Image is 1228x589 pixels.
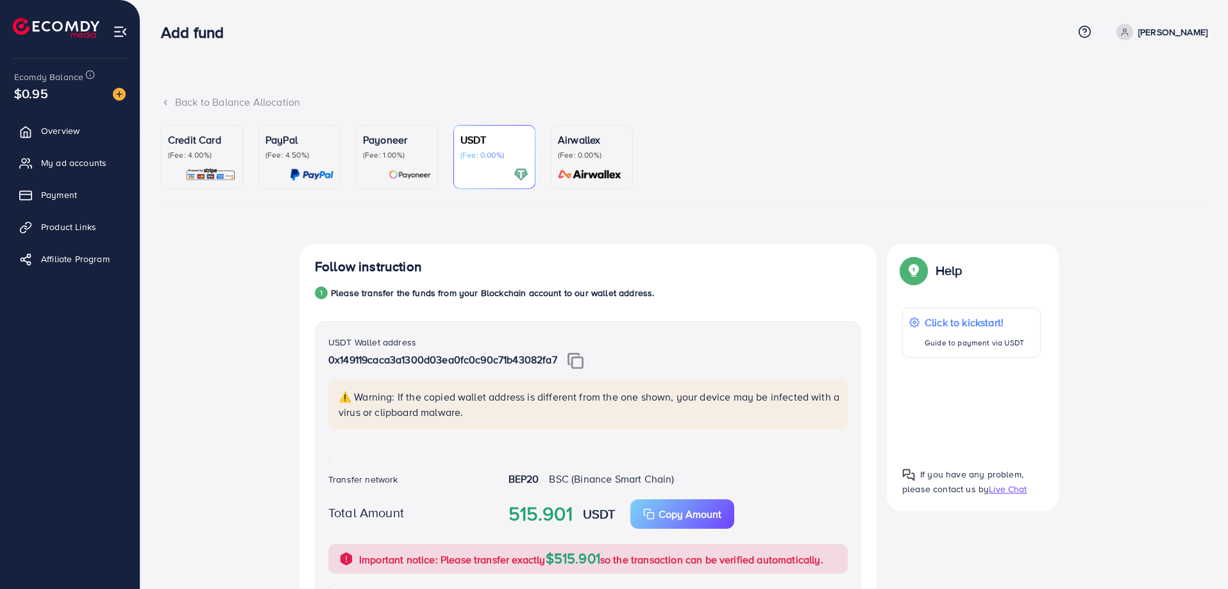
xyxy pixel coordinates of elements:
label: USDT Wallet address [328,336,416,349]
p: Payoneer [363,132,431,147]
button: Copy Amount [630,499,734,529]
p: Guide to payment via USDT [925,335,1024,351]
a: Product Links [10,214,130,240]
p: (Fee: 0.00%) [558,150,626,160]
span: Live Chat [989,483,1027,495]
span: $515.901 [546,548,600,568]
img: alert [339,551,354,567]
a: Overview [10,118,130,144]
span: If you have any problem, please contact us by [902,468,1023,495]
span: Ecomdy Balance [14,71,83,83]
strong: BEP20 [509,472,539,486]
p: USDT [460,132,528,147]
span: Affiliate Program [41,253,110,265]
a: Payment [10,182,130,208]
p: (Fee: 4.00%) [168,150,236,160]
label: Transfer network [328,473,398,486]
p: (Fee: 1.00%) [363,150,431,160]
p: Credit Card [168,132,236,147]
p: Help [936,263,963,278]
span: $0.95 [14,84,48,103]
p: Airwallex [558,132,626,147]
img: Popup guide [902,469,915,481]
p: Important notice: Please transfer exactly so the transaction can be verified automatically. [359,551,823,567]
img: image [113,88,126,101]
strong: USDT [583,504,616,523]
span: Product Links [41,220,96,233]
div: 1 [315,286,328,299]
span: My ad accounts [41,156,106,169]
span: BSC (Binance Smart Chain) [549,472,674,486]
span: Overview [41,124,80,137]
img: card [514,167,528,182]
img: card [185,167,236,182]
img: menu [113,24,128,39]
p: Click to kickstart! [925,315,1024,330]
div: Back to Balance Allocation [161,95,1207,110]
h4: Follow instruction [315,259,422,275]
strong: 515.901 [509,500,573,528]
p: [PERSON_NAME] [1138,24,1207,40]
img: card [389,167,431,182]
p: 0x149119caca3a1300d03ea0fc0c90c71b43082fa7 [328,352,848,369]
img: card [290,167,333,182]
img: img [568,353,584,369]
p: Please transfer the funds from your Blockchain account to our wallet address. [331,285,654,301]
img: logo [13,18,99,38]
span: Payment [41,188,77,201]
a: Affiliate Program [10,246,130,272]
h3: Add fund [161,23,234,42]
p: (Fee: 0.00%) [460,150,528,160]
p: Copy Amount [659,506,721,522]
img: card [554,167,626,182]
label: Total Amount [328,503,404,522]
p: ⚠️ Warning: If the copied wallet address is different from the one shown, your device may be infe... [339,389,840,420]
a: [PERSON_NAME] [1111,24,1207,40]
p: (Fee: 4.50%) [265,150,333,160]
img: Popup guide [902,259,925,282]
p: PayPal [265,132,333,147]
a: My ad accounts [10,150,130,176]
